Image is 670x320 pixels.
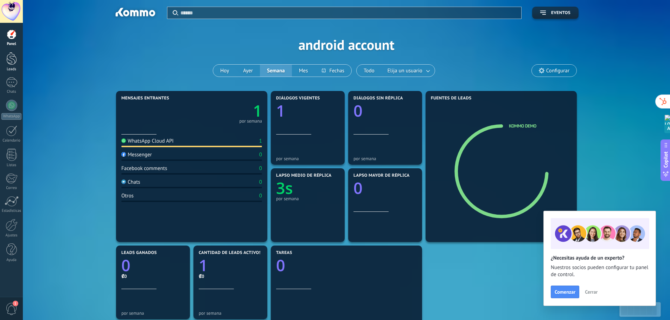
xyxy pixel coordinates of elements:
[551,11,570,15] span: Eventos
[276,96,320,101] span: Diálogos vigentes
[199,250,262,255] span: Cantidad de leads activos
[276,100,285,122] text: 1
[121,151,152,158] div: Messenger
[1,209,22,213] div: Estadísticas
[121,311,185,316] div: por semana
[13,301,18,306] span: 1
[192,100,262,122] a: 1
[1,233,22,238] div: Ajustes
[1,42,22,46] div: Panel
[353,156,417,161] div: por semana
[509,123,536,129] a: Kommo Demo
[315,65,351,77] button: Fechas
[431,96,472,101] span: Fuentes de leads
[582,287,601,297] button: Cerrar
[555,289,575,294] span: Comenzar
[121,138,126,143] img: WhatsApp Cloud API
[386,66,424,76] span: Elija un usuario
[121,138,174,144] div: WhatsApp Cloud API
[121,152,126,157] img: Messenger
[121,165,167,172] div: Facebook comments
[1,90,22,94] div: Chats
[292,65,315,77] button: Mes
[199,255,262,276] a: 1
[276,255,417,276] a: 0
[276,173,332,178] span: Lapso medio de réplica
[276,255,285,276] text: 0
[1,67,22,72] div: Leads
[121,255,185,276] a: 0
[382,65,435,77] button: Elija un usuario
[259,151,262,158] div: 0
[353,173,409,178] span: Lapso mayor de réplica
[121,179,126,184] img: Chats
[259,165,262,172] div: 0
[1,186,22,190] div: Correo
[276,177,293,199] text: 3s
[551,255,649,261] h2: ¿Necesitas ayuda de un experto?
[357,65,382,77] button: Todo
[276,250,292,255] span: Tareas
[236,65,260,77] button: Ayer
[662,151,669,168] span: Copilot
[551,264,649,278] span: Nuestros socios pueden configurar tu panel de control.
[213,65,236,77] button: Hoy
[259,192,262,199] div: 0
[276,156,339,161] div: por semana
[532,7,579,19] button: Eventos
[1,113,21,120] div: WhatsApp
[1,163,22,168] div: Listas
[276,196,339,201] div: por semana
[253,100,262,122] text: 1
[121,192,134,199] div: Otros
[121,273,185,279] div: ₡0
[239,119,262,123] div: por semana
[259,138,262,144] div: 1
[260,65,292,77] button: Semana
[353,100,363,122] text: 0
[121,179,140,185] div: Chats
[259,179,262,185] div: 0
[121,250,157,255] span: Leads ganados
[551,286,579,298] button: Comenzar
[546,68,569,74] span: Configurar
[121,255,130,276] text: 0
[1,258,22,262] div: Ayuda
[353,96,403,101] span: Diálogos sin réplica
[199,273,262,279] div: ₡0
[121,96,169,101] span: Mensajes entrantes
[199,255,208,276] text: 1
[353,177,363,199] text: 0
[1,138,22,143] div: Calendario
[585,289,598,294] span: Cerrar
[199,311,262,316] div: por semana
